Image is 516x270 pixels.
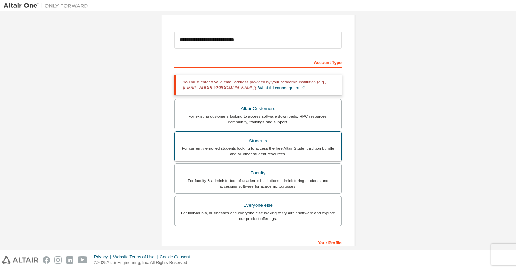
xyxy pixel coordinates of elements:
img: Altair One [4,2,92,9]
div: Your Profile [174,237,342,248]
a: What if I cannot get one? [258,85,305,90]
div: Everyone else [179,200,337,210]
div: For existing customers looking to access software downloads, HPC resources, community, trainings ... [179,114,337,125]
img: altair_logo.svg [2,256,38,264]
div: For faculty & administrators of academic institutions administering students and accessing softwa... [179,178,337,189]
div: Account Type [174,56,342,67]
img: facebook.svg [43,256,50,264]
img: youtube.svg [78,256,88,264]
img: instagram.svg [54,256,62,264]
img: linkedin.svg [66,256,73,264]
div: Privacy [94,254,113,260]
div: Students [179,136,337,146]
div: For currently enrolled students looking to access the free Altair Student Edition bundle and all ... [179,146,337,157]
span: [EMAIL_ADDRESS][DOMAIN_NAME] [183,85,254,90]
div: For individuals, businesses and everyone else looking to try Altair software and explore our prod... [179,210,337,221]
div: Faculty [179,168,337,178]
div: You must enter a valid email address provided by your academic institution (e.g., ). [174,75,342,95]
p: © 2025 Altair Engineering, Inc. All Rights Reserved. [94,260,194,266]
div: Website Terms of Use [113,254,160,260]
div: Cookie Consent [160,254,194,260]
div: Altair Customers [179,104,337,114]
